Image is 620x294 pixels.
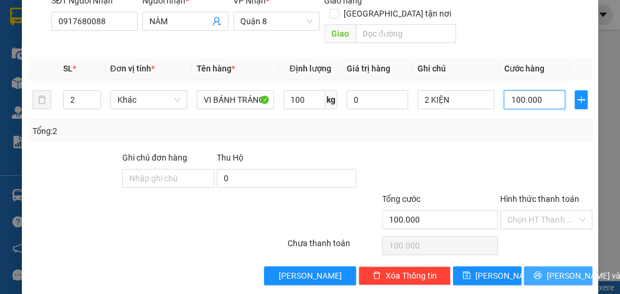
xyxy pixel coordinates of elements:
span: Giá trị hàng [347,64,390,73]
li: VP Quận 8 [81,64,157,77]
span: Giao [324,24,355,43]
th: Ghi chú [413,57,500,80]
span: plus [575,95,587,104]
span: Quận 8 [240,12,312,30]
button: save[PERSON_NAME] [453,266,521,285]
button: printer[PERSON_NAME] và In [524,266,592,285]
span: kg [325,90,337,109]
button: plus [575,90,588,109]
span: Tên hàng [197,64,235,73]
label: Hình thức thanh toán [500,194,579,204]
button: delete [32,90,51,109]
span: Thu Hộ [217,153,243,162]
span: printer [533,271,541,280]
input: VD: Bàn, Ghế [197,90,274,109]
input: Dọc đường [355,24,456,43]
span: environment [81,79,90,87]
span: Khác [118,91,181,109]
input: 0 [347,90,408,109]
span: save [462,271,471,280]
span: Xóa Thông tin [386,269,437,282]
div: Chưa thanh toán [286,237,381,257]
span: Định lượng [289,64,331,73]
label: Ghi chú đơn hàng [122,153,187,162]
button: [PERSON_NAME] [264,266,356,285]
li: Vĩnh Thành (Sóc Trăng) [6,6,171,50]
span: SL [63,64,73,73]
div: Tổng: 2 [32,125,241,138]
span: user-add [212,17,221,26]
span: Tổng cước [382,194,420,204]
input: Ghi Chú [417,90,495,109]
span: delete [373,271,381,280]
span: [GEOGRAPHIC_DATA] tận nơi [339,7,456,20]
img: logo.jpg [6,6,47,47]
span: [PERSON_NAME] [475,269,539,282]
span: Đơn vị tính [110,64,155,73]
input: Ghi chú đơn hàng [122,169,214,188]
span: environment [6,79,14,87]
li: VP Sóc Trăng [6,64,81,77]
button: deleteXóa Thông tin [358,266,451,285]
span: Cước hàng [504,64,544,73]
span: [PERSON_NAME] [279,269,342,282]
